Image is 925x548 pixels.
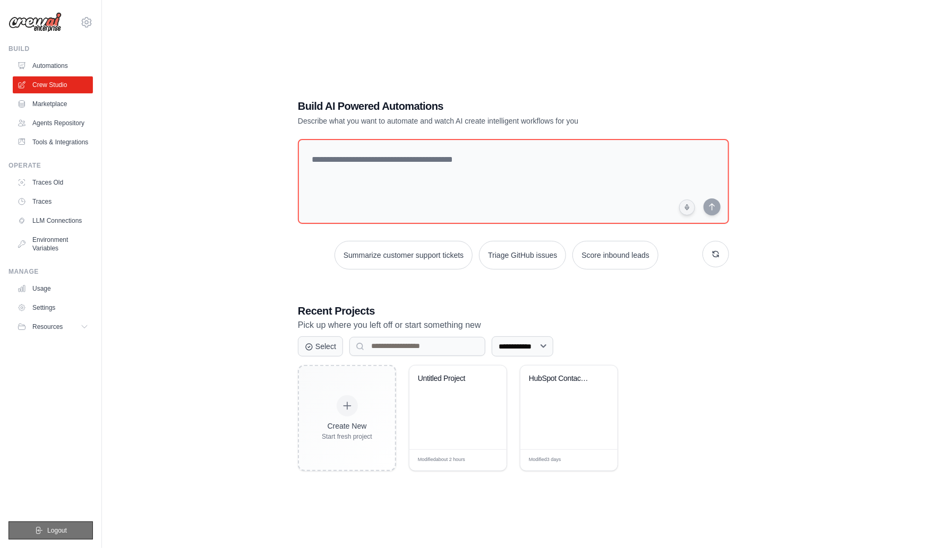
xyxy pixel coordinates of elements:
a: Marketplace [13,95,93,112]
span: Edit [593,456,602,464]
div: Operate [8,161,93,170]
div: Giny del xat [872,497,925,548]
a: Traces Old [13,174,93,191]
button: Score inbound leads [572,241,658,269]
button: Logout [8,521,93,540]
button: Click to speak your automation idea [679,199,695,215]
a: Crew Studio [13,76,93,93]
button: Triage GitHub issues [479,241,566,269]
button: Summarize customer support tickets [335,241,473,269]
span: Modified 3 days [529,456,561,464]
div: Build [8,45,93,53]
button: Get new suggestions [703,241,729,267]
span: Resources [32,323,63,331]
div: HubSpot Contact Analytics Dashboard [529,374,593,384]
a: Traces [13,193,93,210]
button: Resources [13,318,93,335]
p: Describe what you want to automate and watch AI create intelligent workflows for you [298,116,655,126]
a: Agents Repository [13,115,93,132]
div: Untitled Project [418,374,482,384]
p: Pick up where you left off or start something new [298,318,729,332]
a: Automations [13,57,93,74]
div: Manage [8,267,93,276]
img: Logo [8,12,62,32]
a: Usage [13,280,93,297]
div: Create New [322,421,372,431]
a: Tools & Integrations [13,134,93,151]
iframe: Chat Widget [872,497,925,548]
a: Settings [13,299,93,316]
div: Start fresh project [322,432,372,441]
a: LLM Connections [13,212,93,229]
button: Select [298,336,343,356]
a: Environment Variables [13,231,93,257]
span: Logout [47,526,67,535]
span: Modified about 2 hours [418,456,465,464]
h3: Recent Projects [298,303,729,318]
h1: Build AI Powered Automations [298,99,655,114]
span: Edit [482,456,491,464]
